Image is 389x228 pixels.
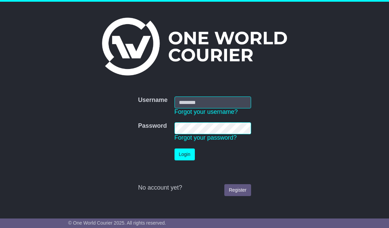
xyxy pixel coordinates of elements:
[68,220,166,226] span: © One World Courier 2025. All rights reserved.
[175,148,195,160] button: Login
[138,184,251,192] div: No account yet?
[175,108,238,115] a: Forgot your username?
[102,18,287,75] img: One World
[175,134,237,141] a: Forgot your password?
[138,97,167,104] label: Username
[138,122,167,130] label: Password
[224,184,251,196] a: Register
